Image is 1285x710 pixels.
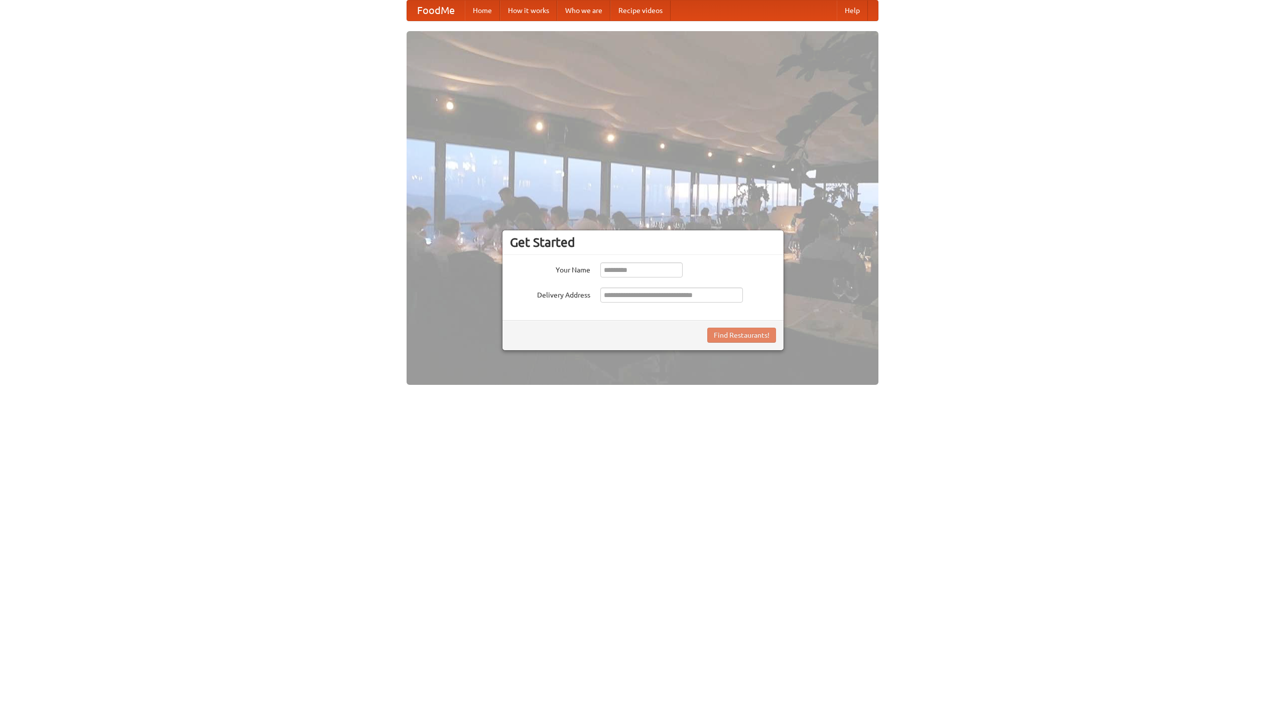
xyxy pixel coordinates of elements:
a: Home [465,1,500,21]
a: Recipe videos [610,1,671,21]
button: Find Restaurants! [707,328,776,343]
label: Your Name [510,262,590,275]
label: Delivery Address [510,288,590,300]
h3: Get Started [510,235,776,250]
a: FoodMe [407,1,465,21]
a: Who we are [557,1,610,21]
a: Help [837,1,868,21]
a: How it works [500,1,557,21]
